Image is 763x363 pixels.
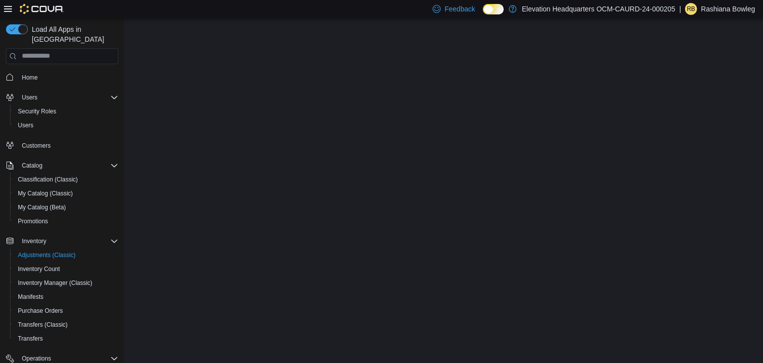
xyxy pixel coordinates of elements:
[14,277,96,289] a: Inventory Manager (Classic)
[22,74,38,82] span: Home
[10,318,122,332] button: Transfers (Classic)
[14,187,77,199] a: My Catalog (Classic)
[18,321,68,329] span: Transfers (Classic)
[18,307,63,315] span: Purchase Orders
[2,70,122,85] button: Home
[22,162,42,170] span: Catalog
[14,105,118,117] span: Security Roles
[2,138,122,153] button: Customers
[2,234,122,248] button: Inventory
[14,333,47,345] a: Transfers
[18,265,60,273] span: Inventory Count
[28,24,118,44] span: Load All Apps in [GEOGRAPHIC_DATA]
[10,214,122,228] button: Promotions
[22,142,51,150] span: Customers
[14,305,118,317] span: Purchase Orders
[2,91,122,104] button: Users
[14,105,60,117] a: Security Roles
[10,290,122,304] button: Manifests
[14,291,47,303] a: Manifests
[18,139,118,152] span: Customers
[2,159,122,173] button: Catalog
[14,319,118,331] span: Transfers (Classic)
[14,291,118,303] span: Manifests
[14,249,118,261] span: Adjustments (Classic)
[18,71,118,84] span: Home
[20,4,64,14] img: Cova
[10,200,122,214] button: My Catalog (Beta)
[18,235,50,247] button: Inventory
[14,187,118,199] span: My Catalog (Classic)
[14,319,72,331] a: Transfers (Classic)
[18,335,43,343] span: Transfers
[18,235,118,247] span: Inventory
[522,3,675,15] p: Elevation Headquarters OCM-CAURD-24-000205
[18,293,43,301] span: Manifests
[685,3,697,15] div: Rashiana Bowleg
[14,215,52,227] a: Promotions
[18,107,56,115] span: Security Roles
[679,3,681,15] p: |
[18,251,76,259] span: Adjustments (Classic)
[18,140,55,152] a: Customers
[18,203,66,211] span: My Catalog (Beta)
[14,201,118,213] span: My Catalog (Beta)
[483,4,504,14] input: Dark Mode
[14,174,82,185] a: Classification (Classic)
[14,263,64,275] a: Inventory Count
[18,217,48,225] span: Promotions
[14,119,37,131] a: Users
[18,189,73,197] span: My Catalog (Classic)
[18,72,42,84] a: Home
[10,332,122,346] button: Transfers
[14,119,118,131] span: Users
[14,277,118,289] span: Inventory Manager (Classic)
[22,93,37,101] span: Users
[10,248,122,262] button: Adjustments (Classic)
[14,249,79,261] a: Adjustments (Classic)
[18,279,92,287] span: Inventory Manager (Classic)
[14,201,70,213] a: My Catalog (Beta)
[10,173,122,186] button: Classification (Classic)
[22,355,51,363] span: Operations
[14,333,118,345] span: Transfers
[687,3,695,15] span: RB
[18,91,118,103] span: Users
[14,263,118,275] span: Inventory Count
[701,3,755,15] p: Rashiana Bowleg
[483,14,483,15] span: Dark Mode
[18,160,118,172] span: Catalog
[14,174,118,185] span: Classification (Classic)
[18,160,46,172] button: Catalog
[18,176,78,183] span: Classification (Classic)
[14,215,118,227] span: Promotions
[10,104,122,118] button: Security Roles
[14,305,67,317] a: Purchase Orders
[10,118,122,132] button: Users
[10,186,122,200] button: My Catalog (Classic)
[445,4,475,14] span: Feedback
[10,276,122,290] button: Inventory Manager (Classic)
[18,121,33,129] span: Users
[10,304,122,318] button: Purchase Orders
[22,237,46,245] span: Inventory
[18,91,41,103] button: Users
[10,262,122,276] button: Inventory Count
